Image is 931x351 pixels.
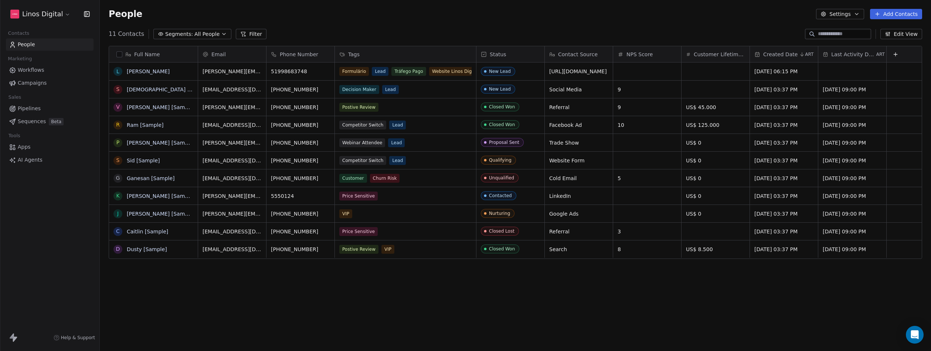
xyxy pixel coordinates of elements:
span: 5 [618,175,677,182]
span: [DATE] 09:00 PM [823,210,882,217]
span: [DATE] 09:00 PM [823,104,882,111]
span: Pipelines [18,105,41,112]
div: Contact Source [545,46,613,62]
a: Sid [Sample] [127,158,160,163]
span: [EMAIL_ADDRESS][DOMAIN_NAME] [203,157,262,164]
div: Unqualified [489,175,514,180]
span: [PHONE_NUMBER] [271,121,330,129]
span: [PHONE_NUMBER] [271,139,330,146]
span: Referral [549,104,608,111]
span: [DATE] 03:37 PM [754,86,813,93]
span: Decision Maker [339,85,379,94]
div: K [116,192,119,200]
span: [PHONE_NUMBER] [271,86,330,93]
span: [PHONE_NUMBER] [271,175,330,182]
span: Postive Review [339,245,378,254]
span: [EMAIL_ADDRESS][DOMAIN_NAME] [203,246,262,253]
a: Campaigns [6,77,94,89]
span: Marketing [5,53,35,64]
span: Referral [549,228,608,235]
span: Price Sensitive [339,192,378,200]
span: Linos Digital [22,9,63,19]
span: Email [211,51,226,58]
span: [EMAIL_ADDRESS][DOMAIN_NAME] [203,175,262,182]
a: Caitlin [Sample] [127,229,168,234]
img: linos-digital-logo-marketing-digital-branding.jpg [10,10,19,18]
span: 9 [618,86,677,93]
div: Tags [335,46,476,62]
span: Churn Risk [370,174,400,183]
a: Help & Support [54,335,95,341]
a: [PERSON_NAME] [127,68,170,74]
div: l [116,68,119,75]
div: Email [198,46,266,62]
span: [DATE] 06:15 PM [754,68,813,75]
span: Contacts [5,28,33,39]
a: Apps [6,141,94,153]
span: [PERSON_NAME][EMAIL_ADDRESS][DOMAIN_NAME] [203,210,262,217]
button: Linos Digital [9,8,72,20]
button: Add Contacts [870,9,922,19]
div: C [116,227,120,235]
a: AI Agents [6,154,94,166]
span: Trade Show [549,139,608,146]
a: [DEMOGRAPHIC_DATA] [Sample] [127,87,211,92]
span: US$ 125.000 [686,121,745,129]
div: Created DateART [750,46,818,62]
span: [DATE] 03:37 PM [754,139,813,146]
span: [PERSON_NAME][EMAIL_ADDRESS][DOMAIN_NAME] [203,139,262,146]
div: Proposal Sent [489,140,519,145]
span: ART [876,51,885,57]
span: [PHONE_NUMBER] [271,104,330,111]
span: [EMAIL_ADDRESS][DOMAIN_NAME] [203,228,262,235]
a: [PERSON_NAME] [Sample] [127,193,195,199]
span: VIP [381,245,394,254]
div: S [116,85,120,93]
span: 3 [618,228,677,235]
span: Created Date [763,51,798,58]
div: Closed Lost [489,229,514,234]
span: Lead [382,85,399,94]
span: [DATE] 09:00 PM [823,157,882,164]
span: [DATE] 03:37 PM [754,157,813,164]
span: [DATE] 03:37 PM [754,121,813,129]
span: Price Sensitive [339,227,378,236]
span: Phone Number [280,51,318,58]
span: Competitor Switch [339,156,386,165]
div: S [116,156,120,164]
span: US$ 0 [686,139,745,146]
span: [DATE] 09:00 PM [823,121,882,129]
span: Sales [5,92,24,103]
span: [DATE] 09:00 PM [823,86,882,93]
span: Cold Email [549,175,608,182]
span: Facebook Ad [549,121,608,129]
span: [DATE] 09:00 PM [823,139,882,146]
div: grid [198,63,922,337]
span: Segments: [165,30,193,38]
span: [DATE] 03:37 PM [754,104,813,111]
span: [PHONE_NUMBER] [271,246,330,253]
span: [DATE] 09:00 PM [823,228,882,235]
span: Contact Source [558,51,598,58]
span: People [109,9,142,20]
span: Postive Review [339,103,378,112]
button: Settings [816,9,864,19]
div: G [116,174,120,182]
div: Qualifying [489,158,512,163]
span: US$ 8.500 [686,246,745,253]
span: 5550124 [271,192,330,200]
span: US$ 45.000 [686,104,745,111]
div: V [116,103,120,111]
span: Lead [372,67,388,76]
span: VIP [339,209,352,218]
span: Social Media [549,86,608,93]
span: [DATE] 09:00 PM [823,175,882,182]
span: [PERSON_NAME][EMAIL_ADDRESS][DOMAIN_NAME] [203,68,262,75]
div: Nurturing [489,211,510,216]
span: 51998683748 [271,68,330,75]
span: Apps [18,143,31,151]
span: [DATE] 03:37 PM [754,246,813,253]
span: Webinar Attendee [339,138,385,147]
span: Lead [389,156,406,165]
div: Phone Number [266,46,334,62]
